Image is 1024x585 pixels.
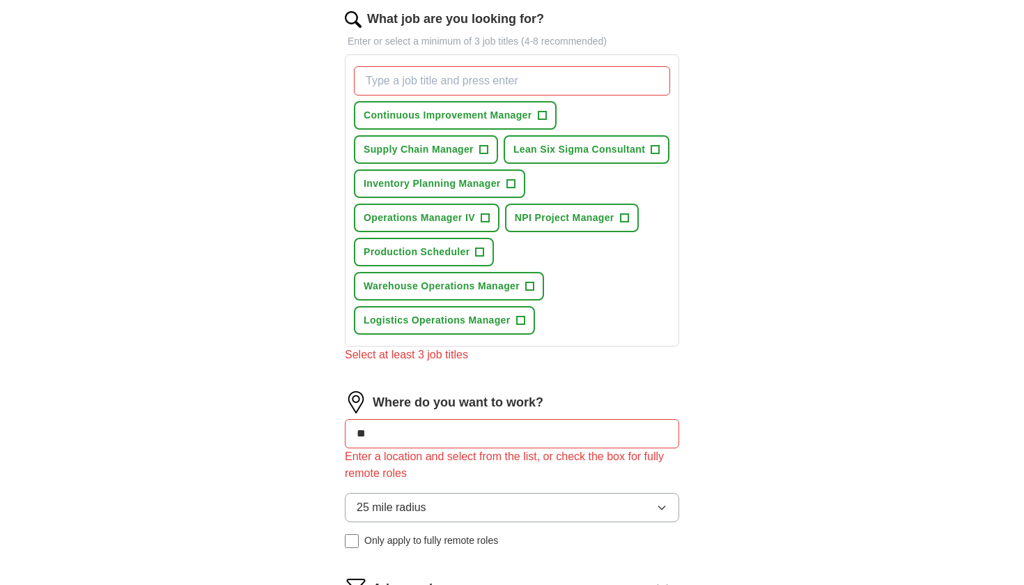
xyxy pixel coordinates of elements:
span: Continuous Improvement Manager [364,108,532,123]
button: Logistics Operations Manager [354,306,535,335]
button: Production Scheduler [354,238,494,266]
div: Select at least 3 job titles [345,347,679,363]
img: location.png [345,391,367,413]
button: Continuous Improvement Manager [354,101,557,130]
label: Where do you want to work? [373,393,543,412]
span: 25 mile radius [357,499,426,516]
span: Logistics Operations Manager [364,313,511,328]
label: What job are you looking for? [367,10,544,29]
img: search.png [345,11,362,28]
input: Type a job title and press enter [354,66,670,96]
span: Only apply to fully remote roles [364,533,498,548]
button: Supply Chain Manager [354,135,498,164]
button: Lean Six Sigma Consultant [504,135,669,164]
button: NPI Project Manager [505,204,639,232]
input: Only apply to fully remote roles [345,534,359,548]
button: Inventory Planning Manager [354,169,525,198]
button: Warehouse Operations Manager [354,272,544,301]
span: NPI Project Manager [515,211,614,225]
span: Operations Manager IV [364,211,475,225]
p: Enter or select a minimum of 3 job titles (4-8 recommended) [345,34,679,49]
span: Warehouse Operations Manager [364,279,520,294]
button: 25 mile radius [345,493,679,522]
span: Lean Six Sigma Consultant [513,142,645,157]
span: Supply Chain Manager [364,142,474,157]
div: Enter a location and select from the list, or check the box for fully remote roles [345,448,679,482]
span: Production Scheduler [364,245,470,259]
button: Operations Manager IV [354,204,499,232]
span: Inventory Planning Manager [364,176,501,191]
